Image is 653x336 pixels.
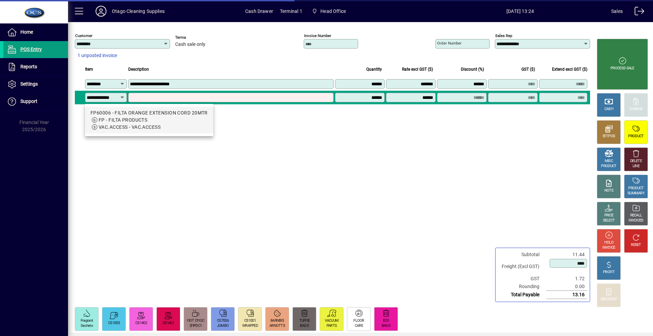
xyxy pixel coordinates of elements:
[309,5,349,17] span: Head Office
[175,35,216,40] span: Terms
[604,107,613,112] div: CASH
[631,243,641,248] div: RESET
[78,52,117,59] span: 1 unposted invoice
[628,186,643,191] div: PRODUCT
[108,321,120,326] div: CS1055
[498,275,546,283] td: GST
[20,99,37,104] span: Support
[75,50,120,62] button: 1 unposted invoice
[280,6,302,17] span: Terminal 1
[546,251,587,259] td: 11.44
[605,159,613,164] div: MISC
[603,218,615,223] div: SELECT
[217,318,229,323] div: CS7006
[383,318,389,323] div: ECO
[495,33,512,38] mat-label: Sales rep
[546,291,587,299] td: 13.16
[601,164,616,169] div: PRODUCT
[270,318,284,323] div: 8ARNBIS
[633,164,639,169] div: LINE
[498,251,546,259] td: Subtotal
[604,188,613,193] div: NOTE
[189,323,202,329] div: 2HPDC1
[90,5,112,17] button: Profile
[75,33,93,38] mat-label: Customer
[304,33,331,38] mat-label: Invoice number
[85,66,93,73] span: Item
[3,76,68,93] a: Settings
[602,245,615,250] div: INVOICE
[187,318,204,323] div: HOT CHOC
[20,64,37,69] span: Reports
[99,124,161,130] span: VAC.ACCESS - VAC.ACCESS
[461,66,484,73] span: Discount (%)
[20,29,33,35] span: Home
[128,66,149,73] span: Description
[20,81,38,87] span: Settings
[99,117,147,123] span: FP - FILTA PRODUCTS
[269,323,285,329] div: ARNOTTS
[521,66,535,73] span: GST ($)
[498,283,546,291] td: Rounding
[546,283,587,291] td: 0.00
[112,6,165,17] div: Otago Cleaning Supplies
[245,6,273,17] span: Cash Drawer
[217,323,229,329] div: JUMBO
[603,270,615,275] div: PROFIT
[630,1,644,23] a: Logout
[498,291,546,299] td: Total Payable
[20,47,42,52] span: POS Entry
[429,6,611,17] span: [DATE] 13:24
[601,297,617,302] div: DISCOUNT
[546,275,587,283] td: 1.72
[353,318,364,323] div: FLOOR
[325,318,339,323] div: VACUUM
[627,191,644,196] div: SUMMARY
[163,321,174,326] div: CS1421
[90,109,208,117] div: FP60006 - FILTA ORANGE EXTENSION CORD 20MTR
[3,93,68,110] a: Support
[81,323,93,329] div: Sachets
[355,323,363,329] div: CARE
[242,323,258,329] div: WRAPPED
[498,259,546,275] td: Freight (Excl GST)
[300,323,309,329] div: BAGS
[437,41,462,46] mat-label: Order number
[630,213,642,218] div: RECALL
[630,107,643,112] div: CHARGE
[629,218,643,223] div: INVOICES
[175,42,205,47] span: Cash sale only
[552,66,587,73] span: Extend excl GST ($)
[3,58,68,75] a: Reports
[628,134,643,139] div: PRODUCT
[135,321,147,326] div: CS1402
[299,318,310,323] div: TUFFIE
[630,159,642,164] div: DELETE
[85,107,213,134] mat-option: FP60006 - FILTA ORANGE EXTENSION CORD 20MTR
[402,66,433,73] span: Rate excl GST ($)
[611,6,623,17] div: Sales
[366,66,382,73] span: Quantity
[604,240,613,245] div: HOLD
[3,24,68,41] a: Home
[244,318,256,323] div: CS1001
[382,323,390,329] div: BAGS
[326,323,337,329] div: PARTS
[604,213,614,218] div: PRICE
[81,318,93,323] div: Fragrant
[603,134,615,139] div: EFTPOS
[610,66,634,71] div: PROCESS SALE
[320,6,346,17] span: Head Office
